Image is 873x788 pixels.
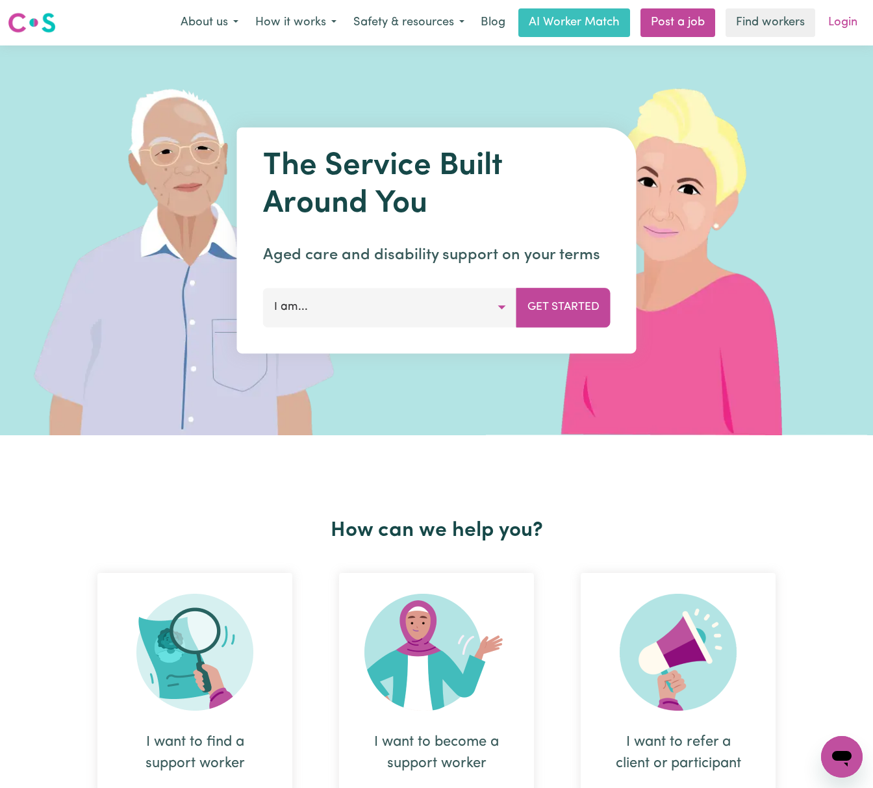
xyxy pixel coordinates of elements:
div: I want to find a support worker [129,731,261,774]
img: Refer [620,594,737,711]
a: Login [820,8,865,37]
p: Aged care and disability support on your terms [263,244,611,267]
a: Find workers [726,8,815,37]
button: How it works [247,9,345,36]
iframe: Button to launch messaging window [821,736,863,778]
button: About us [172,9,247,36]
h1: The Service Built Around You [263,148,611,223]
button: I am... [263,288,517,327]
a: Blog [473,8,513,37]
div: I want to become a support worker [370,731,503,774]
a: Careseekers logo [8,8,56,38]
img: Careseekers logo [8,11,56,34]
img: Search [136,594,253,711]
h2: How can we help you? [74,518,799,543]
img: Become Worker [364,594,509,711]
div: I want to refer a client or participant [612,731,744,774]
a: AI Worker Match [518,8,630,37]
button: Safety & resources [345,9,473,36]
button: Get Started [516,288,611,327]
a: Post a job [640,8,715,37]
